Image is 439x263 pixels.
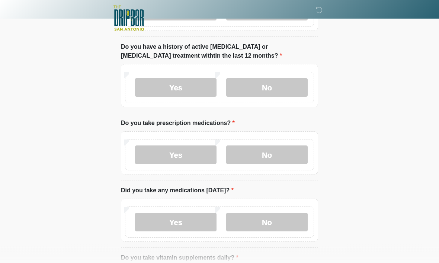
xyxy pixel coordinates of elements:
label: Yes [135,213,217,232]
label: Yes [135,146,217,164]
img: The DRIPBaR - San Antonio Fossil Creek Logo [113,6,144,32]
label: No [226,146,308,164]
label: No [226,78,308,97]
label: Did you take any medications [DATE]? [121,186,234,195]
label: Do you take prescription medications? [121,119,235,128]
label: Do you have a history of active [MEDICAL_DATA] or [MEDICAL_DATA] treatment withtin the last 12 mo... [121,43,318,61]
label: Yes [135,78,217,97]
label: Do you take vitamin supplements daily? [121,254,238,263]
label: No [226,213,308,232]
